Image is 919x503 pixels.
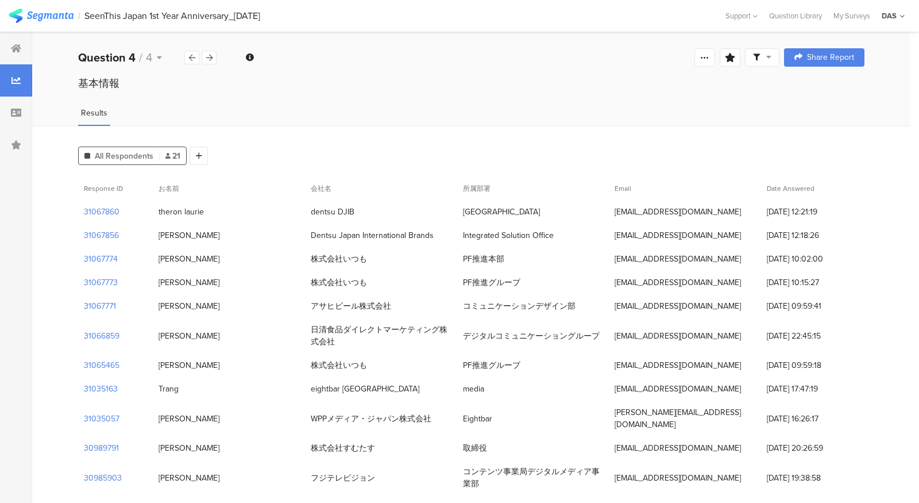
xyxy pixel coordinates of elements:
div: theron laurie [159,206,204,218]
div: 株式会社いつも [311,277,367,289]
div: media [463,383,484,395]
div: [EMAIL_ADDRESS][DOMAIN_NAME] [615,330,741,342]
div: [PERSON_NAME] [159,253,219,265]
span: [DATE] 10:15:27 [767,277,859,289]
section: 31067856 [84,229,119,241]
span: [DATE] 16:26:17 [767,413,859,425]
span: [DATE] 09:59:41 [767,300,859,312]
div: Eightbar [463,413,492,425]
div: [EMAIL_ADDRESS][DOMAIN_NAME] [615,206,741,218]
div: 基本情報 [78,76,864,91]
div: [EMAIL_ADDRESS][DOMAIN_NAME] [615,229,741,241]
img: segmanta logo [9,9,74,23]
div: 株式会社いつも [311,253,367,265]
div: [EMAIL_ADDRESS][DOMAIN_NAME] [615,442,741,454]
span: [DATE] 12:18:26 [767,229,859,241]
a: My Surveys [828,10,876,21]
span: [DATE] 22:45:15 [767,330,859,342]
div: [PERSON_NAME] [159,277,219,289]
div: 株式会社いつも [311,359,367,371]
div: PF推進グループ [463,359,520,371]
section: 31067860 [84,206,119,218]
div: [GEOGRAPHIC_DATA] [463,206,540,218]
div: [PERSON_NAME] [159,229,219,241]
span: Results [81,107,107,119]
span: 4 [146,49,152,66]
span: [DATE] 10:02:00 [767,253,859,265]
span: All Respondents [95,150,153,162]
span: [DATE] 17:47:19 [767,383,859,395]
div: SeenThis Japan 1st Year Anniversary_[DATE] [84,10,260,21]
div: [PERSON_NAME] [159,442,219,454]
section: 31067774 [84,253,118,265]
span: Date Answered [767,183,814,194]
div: [PERSON_NAME] [159,300,219,312]
span: / [139,49,142,66]
span: [DATE] 09:59:18 [767,359,859,371]
section: 31065465 [84,359,119,371]
div: [PERSON_NAME] [159,413,219,425]
section: 31035163 [84,383,118,395]
a: Question Library [763,10,828,21]
div: WPPメディア・ジャパン株式会社 [311,413,431,425]
div: | [78,9,80,22]
section: 30985903 [84,472,122,484]
div: eightbar [GEOGRAPHIC_DATA] [311,383,419,395]
div: [EMAIL_ADDRESS][DOMAIN_NAME] [615,472,741,484]
span: [DATE] 12:21:19 [767,206,859,218]
section: 31066859 [84,330,119,342]
div: PF推進グループ [463,277,520,289]
b: Question 4 [78,49,136,66]
div: コンテンツ事業局デジタルメディア事業部 [463,466,604,490]
div: Integrated Solution Office [463,229,554,241]
section: 31067773 [84,277,118,289]
span: 21 [165,150,180,162]
span: 会社名 [311,183,331,194]
div: フジテレビジョン [311,472,375,484]
div: [PERSON_NAME] [159,472,219,484]
span: [DATE] 20:26:59 [767,442,859,454]
div: [PERSON_NAME] [159,359,219,371]
div: Support [725,7,758,25]
span: お名前 [159,183,179,194]
div: [PERSON_NAME][EMAIL_ADDRESS][DOMAIN_NAME] [615,406,755,431]
div: 日清食品ダイレクトマーケティング株式会社 [311,324,451,348]
div: [EMAIL_ADDRESS][DOMAIN_NAME] [615,383,741,395]
div: 株式会社すむたす [311,442,375,454]
div: [EMAIL_ADDRESS][DOMAIN_NAME] [615,253,741,265]
div: Trang [159,383,179,395]
span: Share Report [807,53,854,62]
div: [EMAIL_ADDRESS][DOMAIN_NAME] [615,277,741,289]
div: [PERSON_NAME] [159,330,219,342]
div: デジタルコミュニケーショングループ [463,330,600,342]
div: PF推進本部 [463,253,504,265]
section: 30989791 [84,442,119,454]
div: dentsu DJIB [311,206,354,218]
span: 所属部署 [463,183,491,194]
div: 取締役 [463,442,487,454]
span: [DATE] 19:38:58 [767,472,859,484]
div: コミュニケーションデザイン部 [463,300,576,312]
span: Email [615,183,631,194]
section: 31035057 [84,413,119,425]
div: アサヒビール株式会社 [311,300,391,312]
span: Response ID [84,183,123,194]
div: Dentsu Japan International Brands [311,229,434,241]
section: 31067771 [84,300,116,312]
div: [EMAIL_ADDRESS][DOMAIN_NAME] [615,300,741,312]
div: DAS [882,10,897,21]
div: [EMAIL_ADDRESS][DOMAIN_NAME] [615,359,741,371]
